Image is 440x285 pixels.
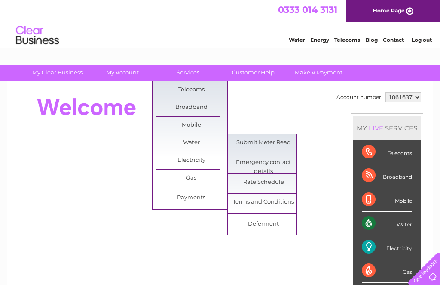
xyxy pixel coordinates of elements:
[156,117,227,134] a: Mobile
[367,124,385,132] div: LIVE
[156,152,227,169] a: Electricity
[283,65,354,81] a: Make A Payment
[156,189,227,207] a: Payments
[228,216,299,233] a: Deferment
[156,99,227,116] a: Broadband
[362,259,412,283] div: Gas
[228,134,299,152] a: Submit Meter Read
[15,22,59,49] img: logo.png
[362,188,412,212] div: Mobile
[156,134,227,152] a: Water
[228,194,299,211] a: Terms and Conditions
[412,37,432,43] a: Log out
[362,140,412,164] div: Telecoms
[156,170,227,187] a: Gas
[156,81,227,99] a: Telecoms
[278,4,337,15] a: 0333 014 3131
[334,90,383,105] td: Account number
[289,37,305,43] a: Water
[228,154,299,171] a: Emergency contact details
[362,164,412,188] div: Broadband
[383,37,404,43] a: Contact
[218,65,289,81] a: Customer Help
[353,116,421,140] div: MY SERVICES
[362,235,412,259] div: Electricity
[228,174,299,191] a: Rate Schedule
[310,37,329,43] a: Energy
[153,65,223,81] a: Services
[22,65,93,81] a: My Clear Business
[87,65,158,81] a: My Account
[362,212,412,235] div: Water
[365,37,378,43] a: Blog
[334,37,360,43] a: Telecoms
[18,5,424,42] div: Clear Business is a trading name of Verastar Limited (registered in [GEOGRAPHIC_DATA] No. 3667643...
